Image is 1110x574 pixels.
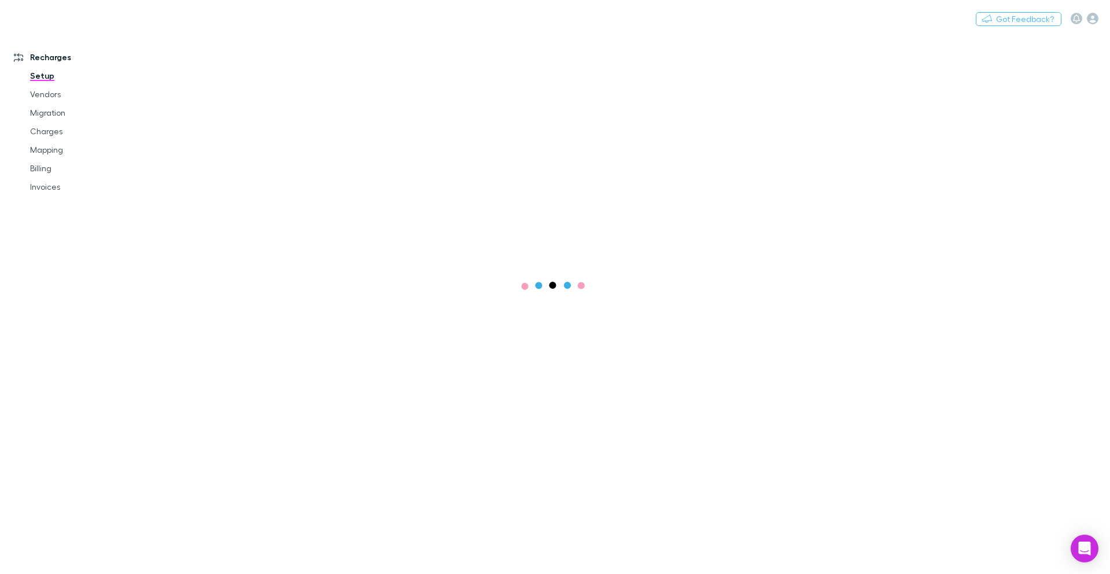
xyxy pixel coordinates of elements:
[19,85,156,104] a: Vendors
[1071,535,1098,562] div: Open Intercom Messenger
[19,178,156,196] a: Invoices
[2,48,156,67] a: Recharges
[19,104,156,122] a: Migration
[19,141,156,159] a: Mapping
[19,122,156,141] a: Charges
[976,12,1061,26] button: Got Feedback?
[19,67,156,85] a: Setup
[19,159,156,178] a: Billing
